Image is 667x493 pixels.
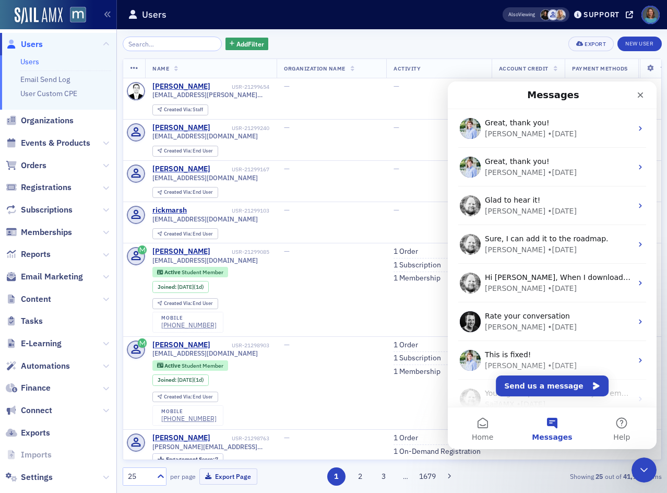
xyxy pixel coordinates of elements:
span: Created Via : [164,300,193,307]
span: Add Filter [236,39,264,49]
span: Automations [21,360,70,372]
span: Lauren McDonough [540,9,551,20]
button: Export [568,37,614,51]
div: USR-21299103 [189,207,270,214]
div: Created Via: End User [152,146,218,157]
div: USR-21298763 [212,435,270,442]
a: [PERSON_NAME] [152,341,210,350]
span: Student Member [182,268,223,276]
a: Memberships [6,227,72,238]
a: Automations [6,360,70,372]
a: Registrations [6,182,72,193]
div: 7 [166,456,219,462]
div: Created Via: End User [152,187,218,198]
button: Help [139,326,209,368]
a: Email Marketing [6,271,83,283]
div: [PERSON_NAME] [152,82,210,91]
input: Search… [123,37,222,51]
a: Settings [6,472,53,483]
span: Reports [21,249,51,260]
span: Tasks [21,315,43,327]
span: … [398,472,413,481]
div: (1d) [177,284,204,290]
a: Content [6,294,51,305]
span: Emily Trott [555,9,566,20]
div: rickmarsh [152,206,187,215]
span: [EMAIL_ADDRESS][DOMAIN_NAME] [152,132,258,140]
span: Name [152,65,169,72]
div: mobile [161,315,217,321]
iframe: Intercom live chat [632,457,657,483]
span: Joined : [158,377,177,383]
div: End User [164,301,213,307]
a: Tasks [6,315,43,327]
a: Users [20,57,39,66]
strong: 25 [594,472,605,481]
span: Subscriptions [21,204,73,216]
span: Active [164,362,182,369]
div: mobile [161,408,217,415]
a: Email Send Log [20,75,70,84]
a: 1 Membership [394,367,440,377]
span: Joined : [158,284,177,290]
span: Payment Methods [572,65,628,72]
a: 1 On-Demand Registration [394,447,481,456]
a: 1 Order [394,247,418,256]
span: Events & Products [21,137,90,149]
span: — [394,81,399,91]
span: Justin Chase [547,9,558,20]
a: [PHONE_NUMBER] [161,321,217,329]
div: Support [583,10,620,19]
div: Showing out of items [489,472,661,481]
div: USR-21299240 [212,125,270,132]
span: Created Via : [164,147,193,154]
span: Registrations [21,182,72,193]
a: 1 Membership [394,274,440,283]
a: 1 Subscription [394,261,441,270]
span: [EMAIL_ADDRESS][DOMAIN_NAME] [152,174,258,182]
span: Hi [PERSON_NAME], When I download that report as a csv the first column is the clickable link. Is... [37,192,533,200]
a: Orders [6,160,46,171]
button: Send us a message [48,294,161,315]
a: Active Student Member [157,269,223,276]
a: Imports [6,449,52,461]
button: AddFilter [225,38,268,51]
span: Finance [21,382,51,394]
span: — [394,205,399,215]
span: Connect [21,405,52,416]
div: [PERSON_NAME] [152,123,210,133]
button: Export Page [199,468,257,485]
span: Profile [641,6,660,24]
div: [PERSON_NAME] [37,202,98,213]
div: • [DATE] [100,279,129,290]
span: Created Via : [164,230,193,237]
span: Imports [21,449,52,461]
span: Created Via : [164,106,193,113]
a: User Custom CPE [20,89,77,98]
span: Users [21,39,43,50]
a: [PERSON_NAME] [152,165,210,174]
span: Created Via : [164,189,193,195]
div: Staff [164,107,204,113]
img: Profile image for Aidan [12,307,33,328]
span: [EMAIL_ADDRESS][DOMAIN_NAME] [152,215,258,223]
a: [PERSON_NAME] [152,247,210,256]
a: View Homepage [63,7,86,25]
span: — [284,164,290,173]
span: Organizations [21,115,74,126]
span: Created Via : [164,393,193,400]
button: 1679 [419,467,437,486]
span: Orders [21,160,46,171]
